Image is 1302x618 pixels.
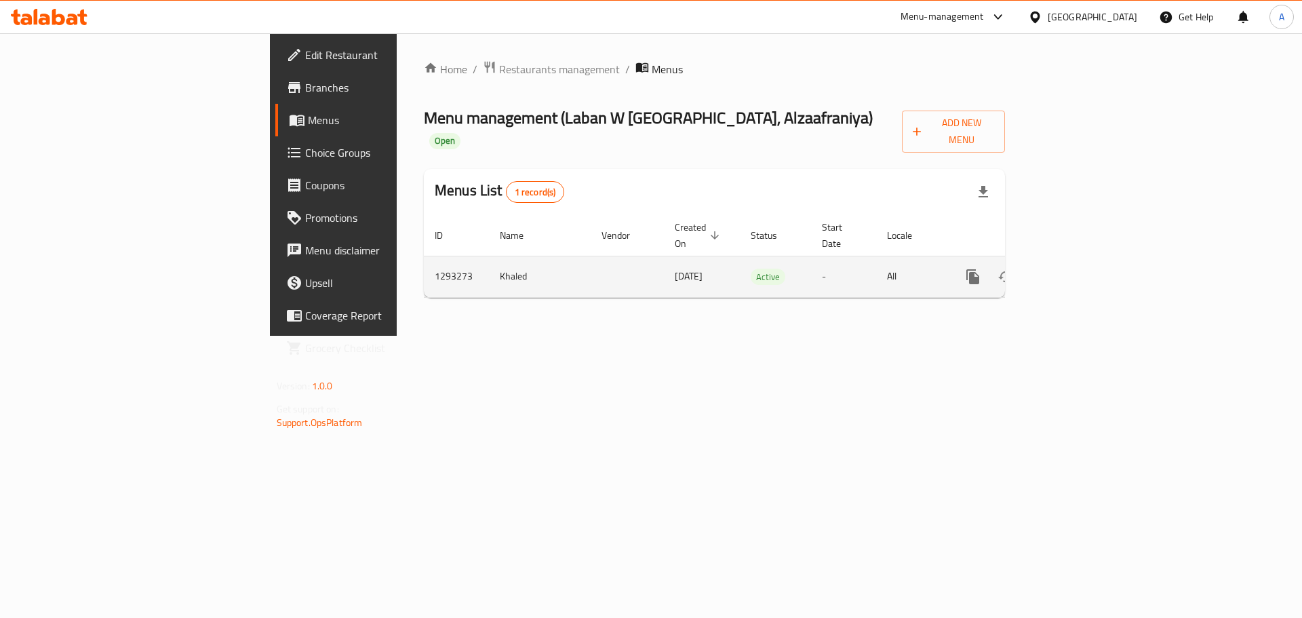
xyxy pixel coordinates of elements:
div: Export file [967,176,1000,208]
span: Locale [887,227,930,244]
span: 1.0.0 [312,377,333,395]
a: Support.OpsPlatform [277,414,363,431]
span: Branches [305,79,477,96]
a: Choice Groups [275,136,488,169]
a: Coupons [275,169,488,201]
span: Restaurants management [499,61,620,77]
div: Active [751,269,785,285]
div: [GEOGRAPHIC_DATA] [1048,9,1137,24]
span: Active [751,269,785,285]
span: Grocery Checklist [305,340,477,356]
td: Khaled [489,256,591,297]
li: / [625,61,630,77]
div: Menu-management [901,9,984,25]
a: Coverage Report [275,299,488,332]
span: Promotions [305,210,477,226]
span: Menus [652,61,683,77]
a: Promotions [275,201,488,234]
button: Change Status [989,260,1022,293]
td: - [811,256,876,297]
span: [DATE] [675,267,703,285]
table: enhanced table [424,215,1098,298]
span: Status [751,227,795,244]
h2: Menus List [435,180,564,203]
a: Edit Restaurant [275,39,488,71]
td: All [876,256,946,297]
th: Actions [946,215,1098,256]
span: Edit Restaurant [305,47,477,63]
span: Menus [308,112,477,128]
span: Menu disclaimer [305,242,477,258]
nav: breadcrumb [424,60,1005,78]
span: A [1279,9,1284,24]
div: Total records count [506,181,565,203]
span: Upsell [305,275,477,291]
a: Branches [275,71,488,104]
span: Menu management ( Laban W [GEOGRAPHIC_DATA], Alzaafraniya ) [424,102,873,133]
a: Menus [275,104,488,136]
span: Version: [277,377,310,395]
button: more [957,260,989,293]
span: Name [500,227,541,244]
span: ID [435,227,460,244]
span: 1 record(s) [507,186,564,199]
a: Menu disclaimer [275,234,488,267]
span: Coverage Report [305,307,477,324]
span: Created On [675,219,724,252]
span: Add New Menu [913,115,995,149]
a: Restaurants management [483,60,620,78]
span: Get support on: [277,400,339,418]
span: Start Date [822,219,860,252]
span: Coupons [305,177,477,193]
span: Vendor [601,227,648,244]
a: Upsell [275,267,488,299]
button: Add New Menu [902,111,1006,153]
span: Choice Groups [305,144,477,161]
a: Grocery Checklist [275,332,488,364]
